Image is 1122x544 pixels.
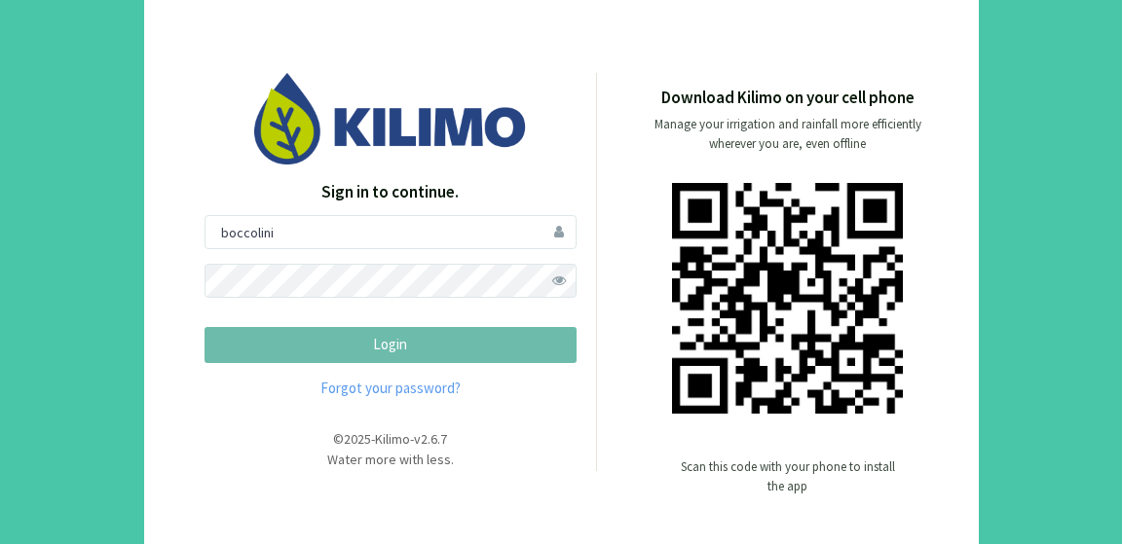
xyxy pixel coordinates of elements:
[638,115,938,154] p: Manage your irrigation and rainfall more efficiently wherever you are, even offline
[327,451,454,468] span: Water more with less.
[375,430,410,448] span: Kilimo
[205,378,577,400] a: Forgot your password?
[661,86,915,111] p: Download Kilimo on your cell phone
[205,215,577,249] input: User
[681,457,895,496] p: Scan this code with your phone to install the app
[672,183,903,414] img: qr code
[410,430,414,448] span: -
[205,327,577,363] button: Login
[333,430,344,448] span: ©
[414,430,447,448] span: v2.6.7
[344,430,371,448] span: 2025
[254,73,527,163] img: Image
[221,334,560,356] p: Login
[371,430,375,448] span: -
[205,180,577,205] p: Sign in to continue.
